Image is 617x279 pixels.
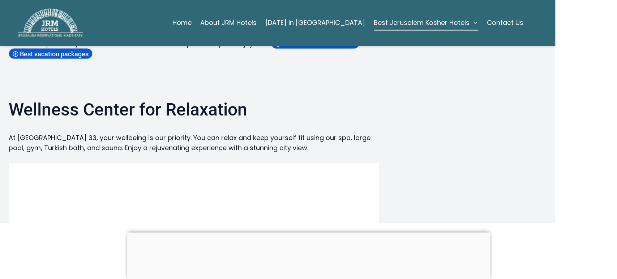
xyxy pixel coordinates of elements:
p: At [GEOGRAPHIC_DATA] 33, your wellbeing is our priority. You can relax and keep yourself fit usin... [9,133,379,153]
iframe: Advertisement [127,232,490,277]
a: Contact Us [487,16,523,30]
a: About JRM Hotels [200,16,257,30]
a: [DATE] in [GEOGRAPHIC_DATA] [265,16,365,30]
a: Home [172,16,192,30]
div: Best vacation packages [9,48,93,59]
span: Best vacation packages [20,50,91,58]
button: Best Jerusalem Kosher Hotels [374,16,478,30]
span: Best Jerusalem Kosher Hotels [374,18,470,28]
img: JRM Hotels [17,9,83,38]
h2: Wellness Center for Relaxation [9,90,379,123]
